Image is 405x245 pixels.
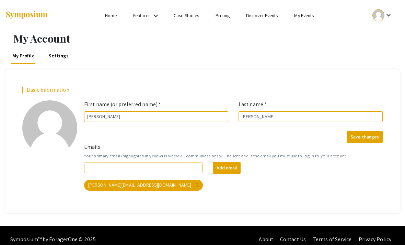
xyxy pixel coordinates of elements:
app-email-chip: Your primary email [83,178,204,192]
small: Your primary email (highlighted in yellow) is where all communications will be sent and is the em... [84,153,383,159]
mat-icon: Expand account dropdown [384,11,393,19]
button: Add email [213,162,241,174]
mat-chip-list: Your emails [84,178,383,192]
label: Last name * [239,100,267,109]
label: Emails [84,143,101,151]
h2: Basic information [22,87,383,93]
a: Features [133,12,150,19]
a: My Profile [11,47,36,64]
mat-chip: [PERSON_NAME][EMAIL_ADDRESS][DOMAIN_NAME] [84,180,203,191]
a: Contact Us [280,236,306,243]
a: Discover Events [246,12,278,19]
iframe: Chat [5,214,29,240]
mat-icon: more_vert [194,182,200,188]
mat-icon: Expand Features list [152,12,160,20]
button: Save changes [347,131,383,143]
img: Symposium by ForagerOne [5,11,48,20]
a: Privacy Policy [359,236,391,243]
a: About [259,236,273,243]
label: First name (or preferred name) * [84,100,161,109]
a: Case Studies [174,12,199,19]
a: Settings [48,47,70,64]
h1: My Account [13,32,400,45]
button: Expand account dropdown [365,8,400,23]
a: Terms of Service [313,236,352,243]
a: Pricing [216,12,230,19]
a: Home [105,12,117,19]
a: My Events [294,12,314,19]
